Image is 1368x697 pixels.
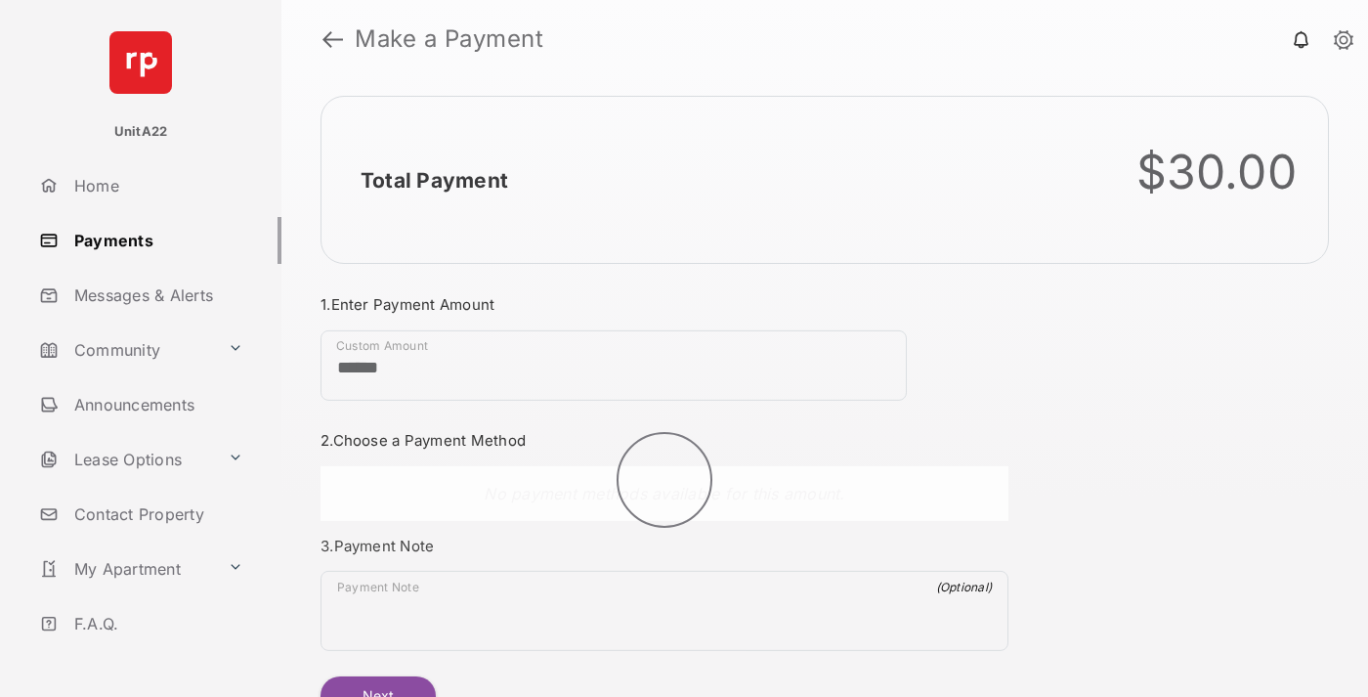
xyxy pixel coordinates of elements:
h3: 1. Enter Payment Amount [321,295,1008,314]
div: $30.00 [1136,144,1298,200]
a: My Apartment [31,545,220,592]
p: UnitA22 [114,122,168,142]
a: Messages & Alerts [31,272,281,319]
a: Contact Property [31,491,281,538]
strong: Make a Payment [355,27,543,51]
a: Home [31,162,281,209]
h3: 2. Choose a Payment Method [321,431,1008,450]
img: svg+xml;base64,PHN2ZyB4bWxucz0iaHR0cDovL3d3dy53My5vcmcvMjAwMC9zdmciIHdpZHRoPSI2NCIgaGVpZ2h0PSI2NC... [109,31,172,94]
a: Announcements [31,381,281,428]
a: Community [31,327,220,373]
a: Payments [31,217,281,264]
a: F.A.Q. [31,600,281,647]
h2: Total Payment [361,168,508,193]
a: Lease Options [31,436,220,483]
h3: 3. Payment Note [321,537,1008,555]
